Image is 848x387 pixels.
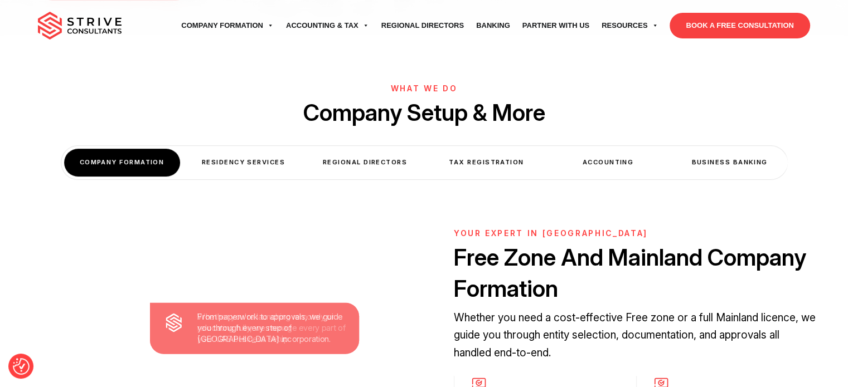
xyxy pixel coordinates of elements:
button: Consent Preferences [13,358,30,375]
div: Residency Services [186,149,302,176]
h2: Free Zone And Mainland Company Formation [454,242,818,305]
a: Accounting & Tax [280,10,375,41]
div: Accounting [550,149,666,176]
p: Whether you need a cost-effective Free zone or a full Mainland licence, we guide you through enti... [454,309,818,361]
div: Business Banking [672,149,788,176]
a: Company Formation [175,10,280,41]
div: COMPANY FORMATION [64,149,180,176]
img: main-logo.svg [38,12,122,40]
div: Regional Directors [307,149,423,176]
a: BOOK A FREE CONSULTATION [670,13,810,38]
div: From paperwork to approvals, we guide you through every step of [GEOGRAPHIC_DATA] incorporation. [149,302,359,354]
a: Resources [595,10,664,41]
h6: YOUR EXPERT IN [GEOGRAPHIC_DATA] [454,229,818,238]
img: Revisit consent button [13,358,30,375]
a: Partner with Us [516,10,595,41]
div: Tax Registration [429,149,545,176]
a: Regional Directors [375,10,470,41]
a: Banking [470,10,516,41]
